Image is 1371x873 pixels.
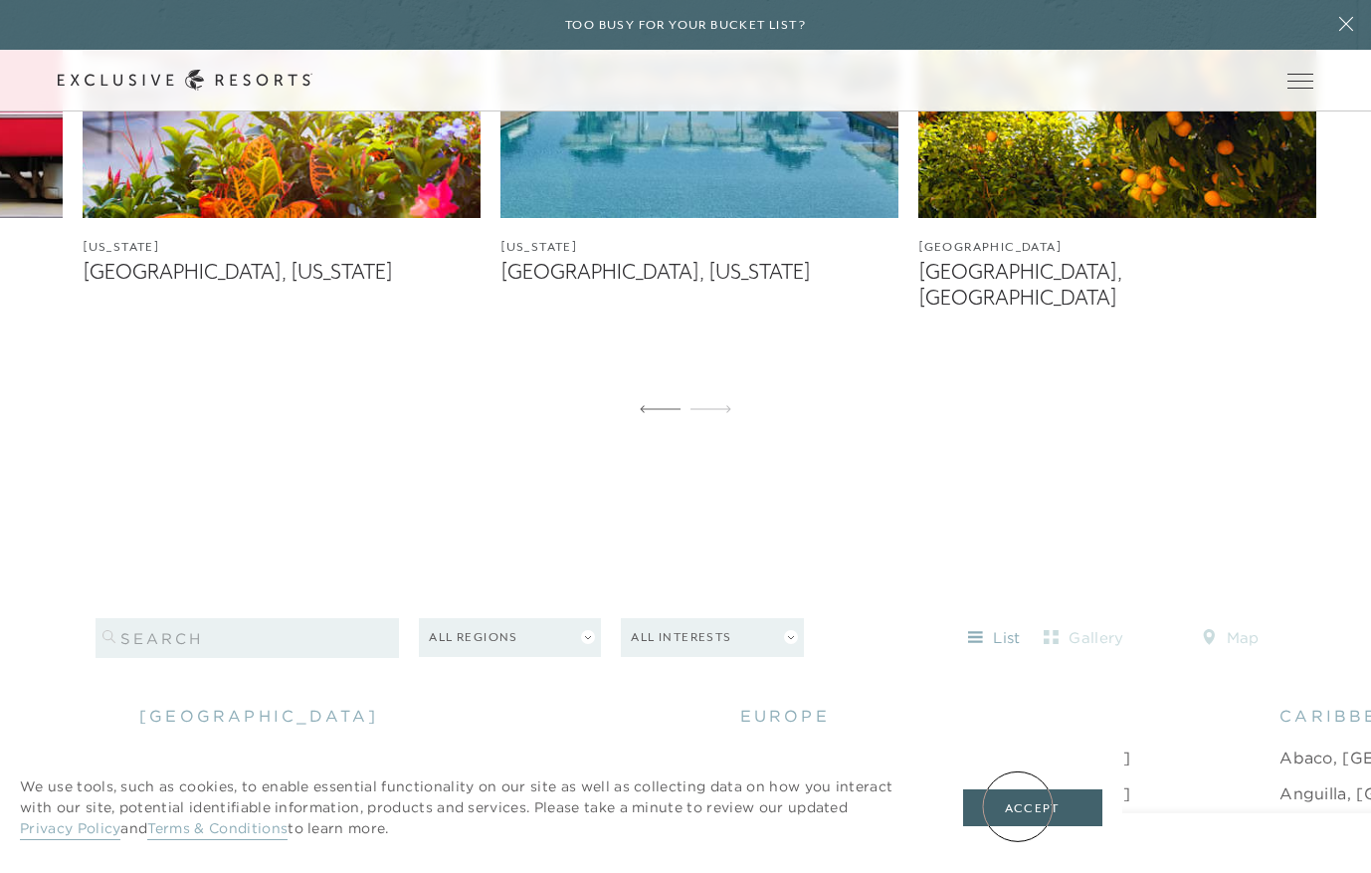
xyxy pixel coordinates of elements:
[83,238,481,257] figcaption: [US_STATE]
[963,789,1102,827] button: Accept
[139,704,378,728] span: [GEOGRAPHIC_DATA]
[621,618,803,657] button: All Interests
[950,622,1040,654] button: list
[500,238,898,257] figcaption: [US_STATE]
[83,260,481,285] figcaption: [GEOGRAPHIC_DATA], [US_STATE]
[500,260,898,285] figcaption: [GEOGRAPHIC_DATA], [US_STATE]
[1287,74,1313,88] button: Open navigation
[419,618,601,657] button: All Regions
[96,618,399,658] input: search
[1186,622,1275,654] button: map
[918,238,1316,257] figcaption: [GEOGRAPHIC_DATA]
[147,819,288,840] a: Terms & Conditions
[20,776,923,839] p: We use tools, such as cookies, to enable essential functionality on our site as well as collectin...
[1040,622,1129,654] button: gallery
[918,260,1316,310] figcaption: [GEOGRAPHIC_DATA], [GEOGRAPHIC_DATA]
[20,819,120,840] a: Privacy Policy
[565,16,806,35] h6: Too busy for your bucket list?
[740,704,830,728] span: europe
